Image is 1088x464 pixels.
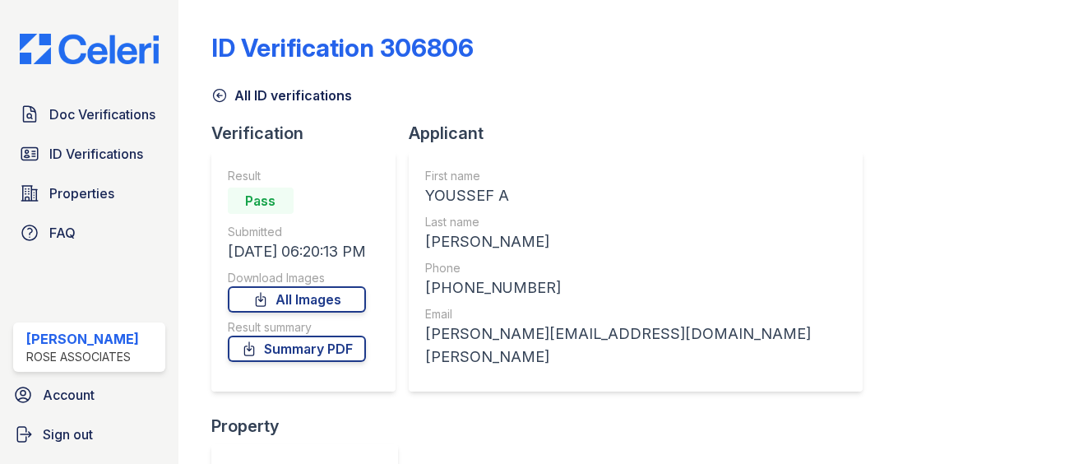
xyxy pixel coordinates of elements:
div: Email [425,306,846,322]
a: Account [7,378,172,411]
div: Pass [228,188,294,214]
span: Properties [49,183,114,203]
span: Sign out [43,425,93,444]
span: Doc Verifications [49,104,155,124]
div: Verification [211,122,409,145]
a: ID Verifications [13,137,165,170]
div: [PERSON_NAME][EMAIL_ADDRESS][DOMAIN_NAME][PERSON_NAME] [425,322,846,369]
div: [PERSON_NAME] [26,329,139,349]
a: All Images [228,286,366,313]
span: FAQ [49,223,76,243]
div: Download Images [228,270,366,286]
a: Sign out [7,418,172,451]
div: Result summary [228,319,366,336]
div: Submitted [228,224,366,240]
div: Result [228,168,366,184]
div: [PERSON_NAME] [425,230,846,253]
img: CE_Logo_Blue-a8612792a0a2168367f1c8372b55b34899dd931a85d93a1a3d3e32e68fde9ad4.png [7,34,172,65]
a: Doc Verifications [13,98,165,131]
div: First name [425,168,846,184]
div: Last name [425,214,846,230]
a: All ID verifications [211,86,352,105]
div: Property [211,415,411,438]
div: Phone [425,260,846,276]
a: Summary PDF [228,336,366,362]
a: Properties [13,177,165,210]
span: Account [43,385,95,405]
div: Applicant [409,122,876,145]
div: Rose Associates [26,349,139,365]
a: FAQ [13,216,165,249]
div: ID Verification 306806 [211,33,474,63]
div: [PHONE_NUMBER] [425,276,846,299]
div: [DATE] 06:20:13 PM [228,240,366,263]
div: YOUSSEF A [425,184,846,207]
span: ID Verifications [49,144,143,164]
iframe: chat widget [1019,398,1072,448]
